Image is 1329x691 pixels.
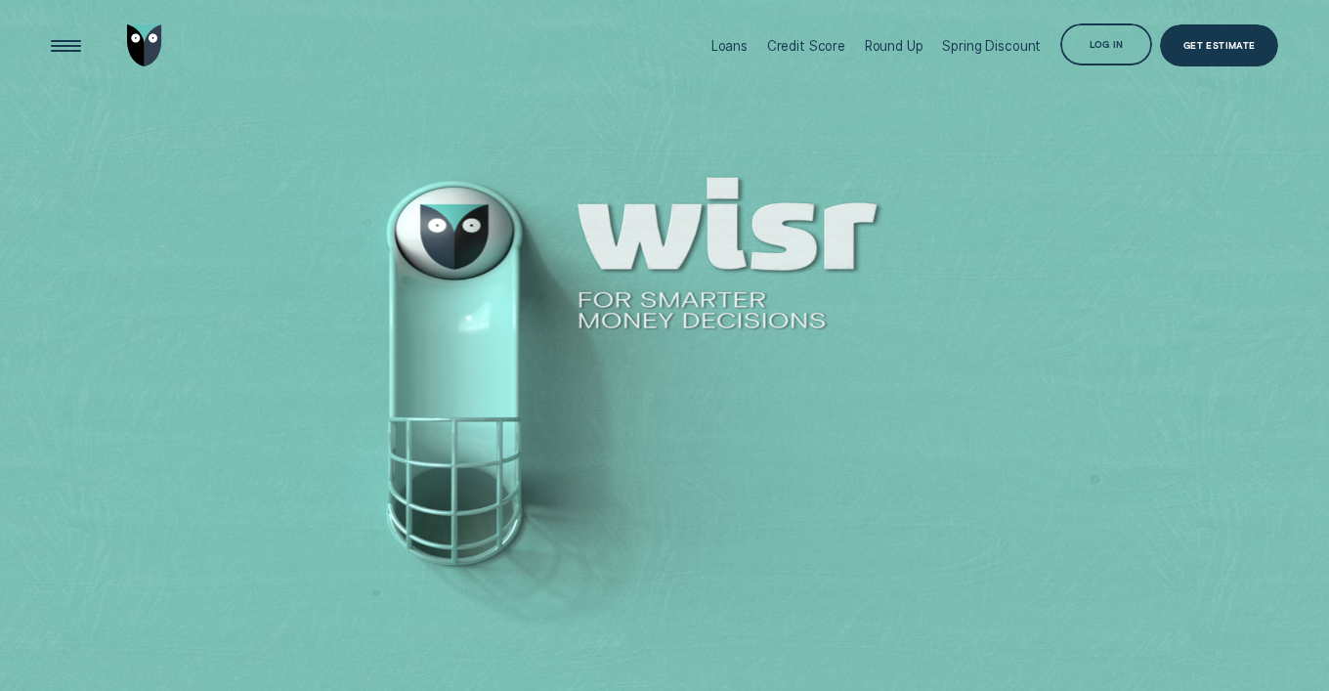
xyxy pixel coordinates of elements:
[1060,23,1152,65] button: Log in
[767,38,845,54] div: Credit Score
[1160,24,1278,66] a: Get Estimate
[127,24,161,66] img: Wisr
[45,24,87,66] button: Open Menu
[942,38,1041,54] div: Spring Discount
[711,38,748,54] div: Loans
[865,38,923,54] div: Round Up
